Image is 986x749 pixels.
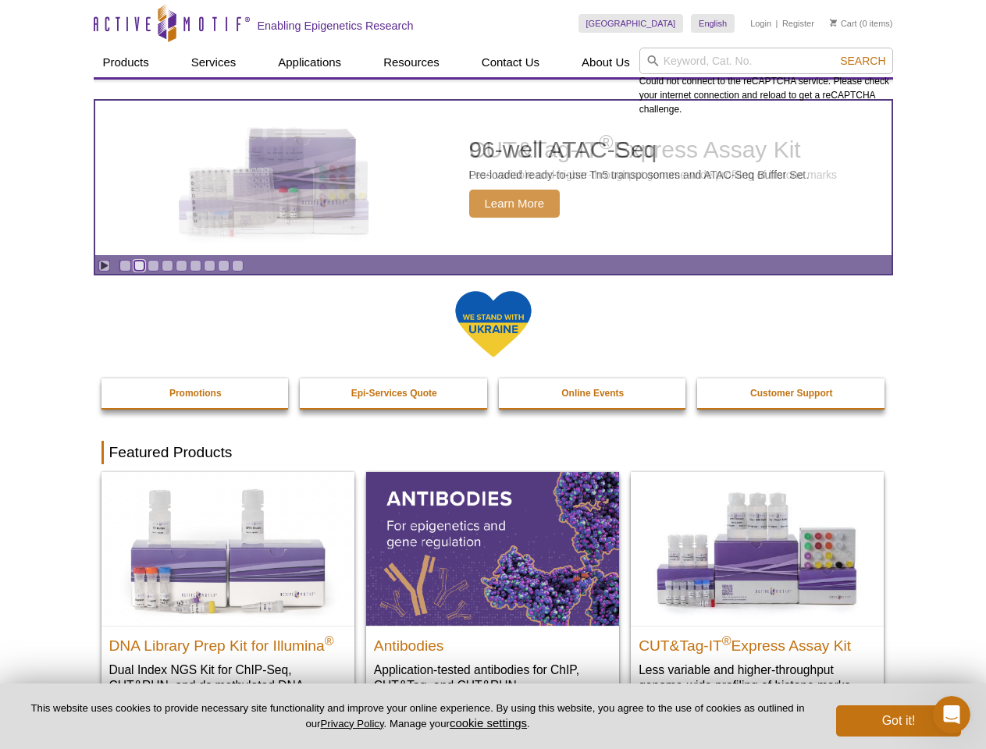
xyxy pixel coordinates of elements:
[269,48,351,77] a: Applications
[830,19,837,27] img: Your Cart
[232,260,244,272] a: Go to slide 9
[204,260,215,272] a: Go to slide 7
[25,701,810,731] p: This website uses cookies to provide necessary site functionality and improve your online experie...
[782,18,814,29] a: Register
[133,260,145,272] a: Go to slide 2
[631,472,884,708] a: CUT&Tag-IT® Express Assay Kit CUT&Tag-IT®Express Assay Kit Less variable and higher-throughput ge...
[109,662,347,709] p: Dual Index NGS Kit for ChIP-Seq, CUT&RUN, and ds methylated DNA assays.
[750,388,832,399] strong: Customer Support
[366,472,619,708] a: All Antibodies Antibodies Application-tested antibodies for ChIP, CUT&Tag, and CUT&RUN.
[366,472,619,625] img: All Antibodies
[176,260,187,272] a: Go to slide 5
[639,48,893,116] div: Could not connect to the reCAPTCHA service. Please check your internet connection and reload to g...
[300,378,489,408] a: Epi-Services Quote
[472,48,549,77] a: Contact Us
[631,472,884,625] img: CUT&Tag-IT® Express Assay Kit
[109,630,347,654] h2: DNA Library Prep Kit for Illumina
[119,260,131,272] a: Go to slide 1
[351,388,437,399] strong: Epi-Services Quote
[218,260,230,272] a: Go to slide 8
[830,18,857,29] a: Cart
[836,705,961,737] button: Got it!
[101,441,885,464] h2: Featured Products
[454,289,532,359] img: We Stand With Ukraine
[697,378,886,408] a: Customer Support
[830,14,893,33] li: (0 items)
[101,472,354,724] a: DNA Library Prep Kit for Illumina DNA Library Prep Kit for Illumina® Dual Index NGS Kit for ChIP-...
[169,388,222,399] strong: Promotions
[933,696,970,733] iframe: Intercom live chat
[639,662,876,694] p: Less variable and higher-throughput genome-wide profiling of histone marks​.
[639,48,893,74] input: Keyword, Cat. No.
[578,14,684,33] a: [GEOGRAPHIC_DATA]
[722,634,731,647] sup: ®
[258,19,414,33] h2: Enabling Epigenetics Research
[94,48,158,77] a: Products
[101,378,290,408] a: Promotions
[320,718,383,729] a: Privacy Policy
[835,54,890,68] button: Search
[325,634,334,647] sup: ®
[374,48,449,77] a: Resources
[561,388,624,399] strong: Online Events
[750,18,771,29] a: Login
[190,260,201,272] a: Go to slide 6
[499,378,688,408] a: Online Events
[182,48,246,77] a: Services
[162,260,173,272] a: Go to slide 4
[148,260,159,272] a: Go to slide 3
[374,630,611,654] h2: Antibodies
[98,260,110,272] a: Toggle autoplay
[840,55,885,67] span: Search
[691,14,735,33] a: English
[639,630,876,654] h2: CUT&Tag-IT Express Assay Kit
[374,662,611,694] p: Application-tested antibodies for ChIP, CUT&Tag, and CUT&RUN.
[450,716,527,729] button: cookie settings
[776,14,778,33] li: |
[572,48,639,77] a: About Us
[101,472,354,625] img: DNA Library Prep Kit for Illumina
